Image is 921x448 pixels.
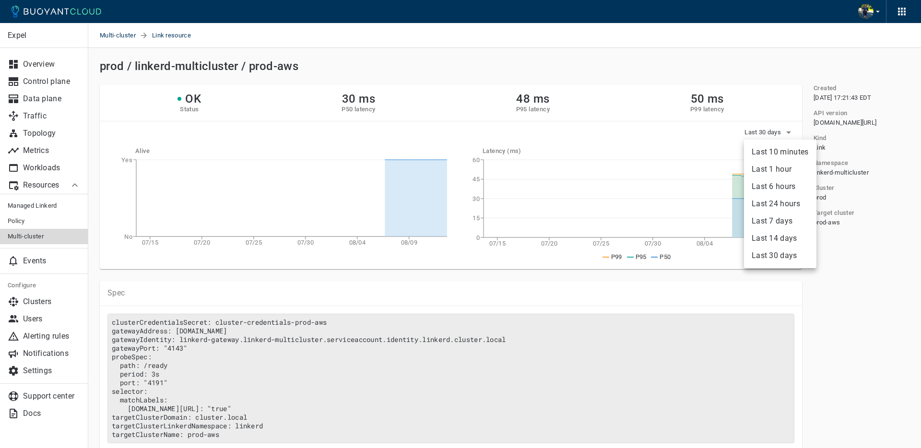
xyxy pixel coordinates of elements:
li: Last 24 hours [744,195,816,212]
li: Last 1 hour [744,161,816,178]
li: Last 7 days [744,212,816,230]
li: Last 6 hours [744,178,816,195]
li: Last 10 minutes [744,143,816,161]
li: Last 30 days [744,247,816,264]
li: Last 14 days [744,230,816,247]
